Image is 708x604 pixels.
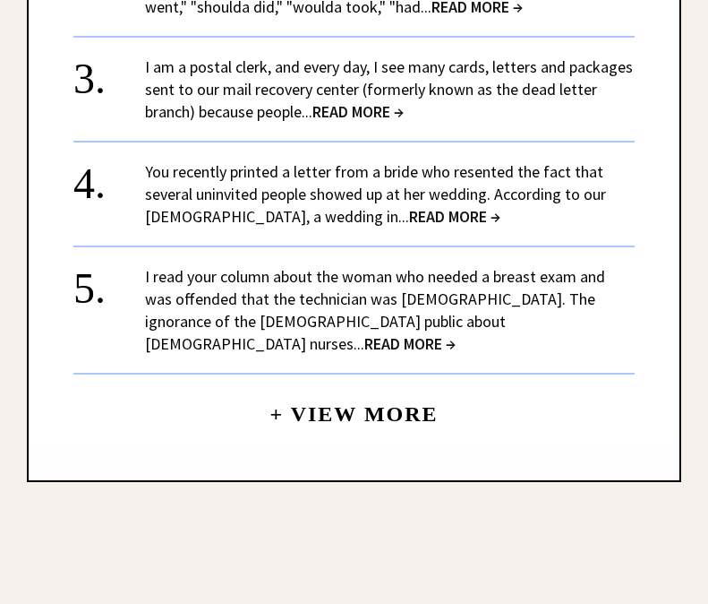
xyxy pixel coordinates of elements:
span: READ MORE → [312,101,404,122]
span: READ MORE → [364,333,456,354]
div: 4. [73,160,145,194]
a: I am a postal clerk, and every day, I see many cards, letters and packages sent to our mail recov... [145,56,633,122]
div: 3. [73,56,145,89]
a: You recently printed a letter from a bride who resented the fact that several uninvited people sh... [145,161,606,227]
div: 5. [73,265,145,298]
a: I read your column about the woman who needed a breast exam and was offended that the technician ... [145,266,605,354]
span: READ MORE → [409,206,500,227]
a: + View More [269,387,438,426]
